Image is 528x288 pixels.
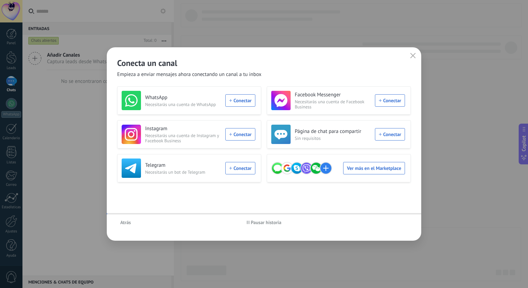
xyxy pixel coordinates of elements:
span: Necesitarás una cuenta de Facebook Business [295,99,371,109]
h3: WhatsApp [145,94,221,101]
button: Atrás [117,217,134,228]
span: Necesitarás una cuenta de WhatsApp [145,102,221,107]
h3: Instagram [145,125,221,132]
span: Sin requisitos [295,136,371,141]
h2: Conecta un canal [117,58,411,68]
button: Pausar historia [244,217,285,228]
span: Empieza a enviar mensajes ahora conectando un canal a tu inbox [117,71,262,78]
span: Necesitarás un bot de Telegram [145,170,221,175]
span: Pausar historia [251,220,282,225]
h3: Página de chat para compartir [295,128,371,135]
h3: Telegram [145,162,221,169]
span: Atrás [120,220,131,225]
span: Necesitarás una cuenta de Instagram y Facebook Business [145,133,221,143]
h3: Facebook Messenger [295,92,371,98]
